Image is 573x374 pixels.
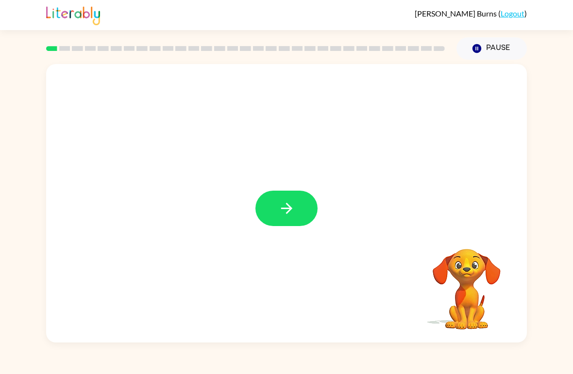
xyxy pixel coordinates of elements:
a: Logout [501,9,524,18]
img: Literably [46,4,100,25]
div: ( ) [415,9,527,18]
button: Pause [456,37,527,60]
span: [PERSON_NAME] Burns [415,9,498,18]
video: Your browser must support playing .mp4 files to use Literably. Please try using another browser. [418,234,515,331]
